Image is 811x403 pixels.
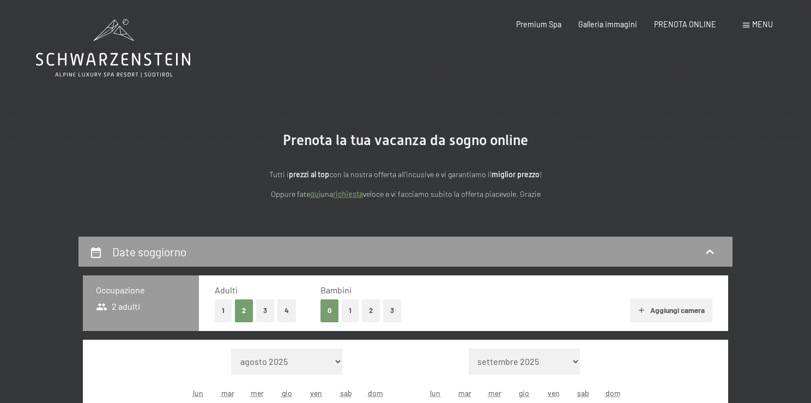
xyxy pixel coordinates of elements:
abbr: venerdì [548,388,560,398]
strong: prezzi al top [289,170,329,179]
span: Adulti [215,285,238,295]
strong: miglior prezzo [492,170,540,179]
abbr: martedì [458,388,471,398]
button: 1 [342,299,359,322]
abbr: giovedì [282,388,292,398]
span: Bambini [320,285,352,295]
button: 4 [277,299,296,322]
abbr: venerdì [310,388,322,398]
span: 2 adulti [96,300,140,312]
abbr: mercoledì [488,388,501,398]
button: 3 [383,299,401,322]
a: Premium Spa [516,20,561,29]
span: Menu [752,20,773,29]
abbr: mercoledì [251,388,264,398]
p: Oppure fate una veloce e vi facciamo subito la offerta piacevole. Grazie [166,188,645,201]
a: Galleria immagini [578,20,637,29]
abbr: lunedì [193,388,203,398]
a: richiesta [333,189,363,199]
button: 2 [362,299,380,322]
button: 3 [256,299,274,322]
a: quì [310,189,320,199]
abbr: giovedì [519,388,529,398]
abbr: domenica [368,388,383,398]
abbr: lunedì [430,388,440,398]
button: 1 [215,299,232,322]
button: 2 [235,299,253,322]
button: 0 [320,299,338,322]
abbr: martedì [221,388,234,398]
a: PRENOTA ONLINE [654,20,716,29]
abbr: domenica [606,388,621,398]
h2: Date soggiorno [112,245,186,258]
p: Tutti i con la nostra offerta all'incusive e vi garantiamo il ! [166,169,645,181]
span: Prenota la tua vacanza da sogno online [283,132,528,148]
h3: Occupazione [96,284,186,296]
button: Aggiungi camera [630,298,712,322]
abbr: sabato [340,388,352,398]
abbr: sabato [577,388,589,398]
